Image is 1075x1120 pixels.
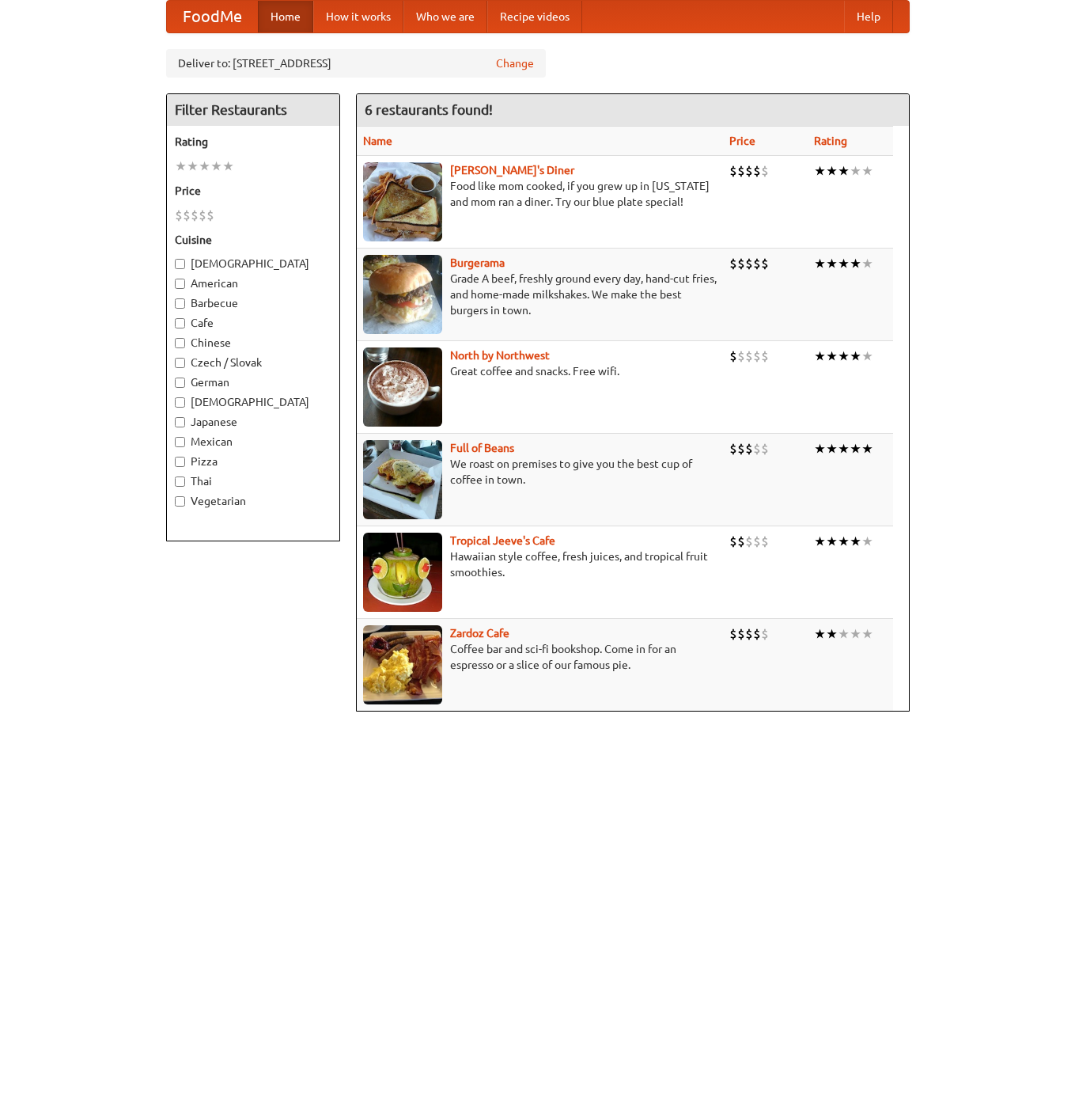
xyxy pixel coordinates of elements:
[826,440,838,457] li: ★
[450,256,505,269] a: Burgerama
[844,1,893,32] a: Help
[826,533,838,550] li: ★
[761,533,769,550] li: $
[753,162,761,180] li: $
[729,625,737,643] li: $
[838,440,850,457] li: ★
[761,162,769,180] li: $
[753,255,761,272] li: $
[363,625,442,704] img: zardoz.jpg
[745,625,753,643] li: $
[363,178,717,210] p: Food like mom cooked, if you grew up in [US_STATE] and mom ran a diner. Try our blue plate special!
[166,49,546,78] div: Deliver to: [STREET_ADDRESS]
[175,496,185,507] input: Vegetarian
[729,162,737,180] li: $
[210,158,222,175] li: ★
[403,1,487,32] a: Who we are
[737,533,745,550] li: $
[850,440,861,457] li: ★
[761,255,769,272] li: $
[861,347,873,365] li: ★
[737,255,745,272] li: $
[838,347,850,365] li: ★
[737,625,745,643] li: $
[450,164,574,177] a: [PERSON_NAME]'s Diner
[363,363,717,379] p: Great coffee and snacks. Free wifi.
[363,255,442,334] img: burgerama.jpg
[175,374,331,390] label: German
[745,533,753,550] li: $
[814,440,826,457] li: ★
[838,162,850,180] li: ★
[753,440,761,457] li: $
[175,476,185,487] input: Thai
[861,625,873,643] li: ★
[861,533,873,550] li: ★
[826,162,838,180] li: ★
[175,358,185,368] input: Czech / Slovak
[363,440,442,519] img: beans.jpg
[814,625,826,643] li: ★
[175,183,331,199] h5: Price
[745,440,753,457] li: $
[175,207,183,224] li: $
[175,315,331,331] label: Cafe
[191,207,199,224] li: $
[737,440,745,457] li: $
[729,440,737,457] li: $
[363,347,442,427] img: north.jpg
[175,134,331,150] h5: Rating
[175,493,331,509] label: Vegetarian
[363,162,442,241] img: sallys.jpg
[496,55,534,71] a: Change
[175,473,331,489] label: Thai
[761,440,769,457] li: $
[745,255,753,272] li: $
[363,533,442,612] img: jeeves.jpg
[175,256,331,271] label: [DEMOGRAPHIC_DATA]
[745,162,753,180] li: $
[761,625,769,643] li: $
[737,162,745,180] li: $
[814,347,826,365] li: ★
[450,627,509,640] a: Zardoz Cafe
[175,295,331,311] label: Barbecue
[258,1,313,32] a: Home
[175,318,185,328] input: Cafe
[206,207,214,224] li: $
[222,158,234,175] li: ★
[363,271,717,318] p: Grade A beef, freshly ground every day, hand-cut fries, and home-made milkshakes. We make the bes...
[826,347,838,365] li: ★
[753,347,761,365] li: $
[199,207,206,224] li: $
[729,135,755,147] a: Price
[729,255,737,272] li: $
[183,207,191,224] li: $
[814,135,847,147] a: Rating
[838,255,850,272] li: ★
[753,533,761,550] li: $
[826,625,838,643] li: ★
[175,378,185,388] input: German
[814,533,826,550] li: ★
[175,397,185,408] input: [DEMOGRAPHIC_DATA]
[850,347,861,365] li: ★
[729,533,737,550] li: $
[363,641,717,673] p: Coffee bar and sci-fi bookshop. Come in for an espresso or a slice of our famous pie.
[175,279,185,289] input: American
[175,414,331,430] label: Japanese
[745,347,753,365] li: $
[838,625,850,643] li: ★
[175,298,185,309] input: Barbecue
[363,456,717,488] p: We roast on premises to give you the best cup of coffee in town.
[187,158,199,175] li: ★
[861,440,873,457] li: ★
[450,349,550,362] a: North by Northwest
[175,158,187,175] li: ★
[167,94,339,126] h4: Filter Restaurants
[838,533,850,550] li: ★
